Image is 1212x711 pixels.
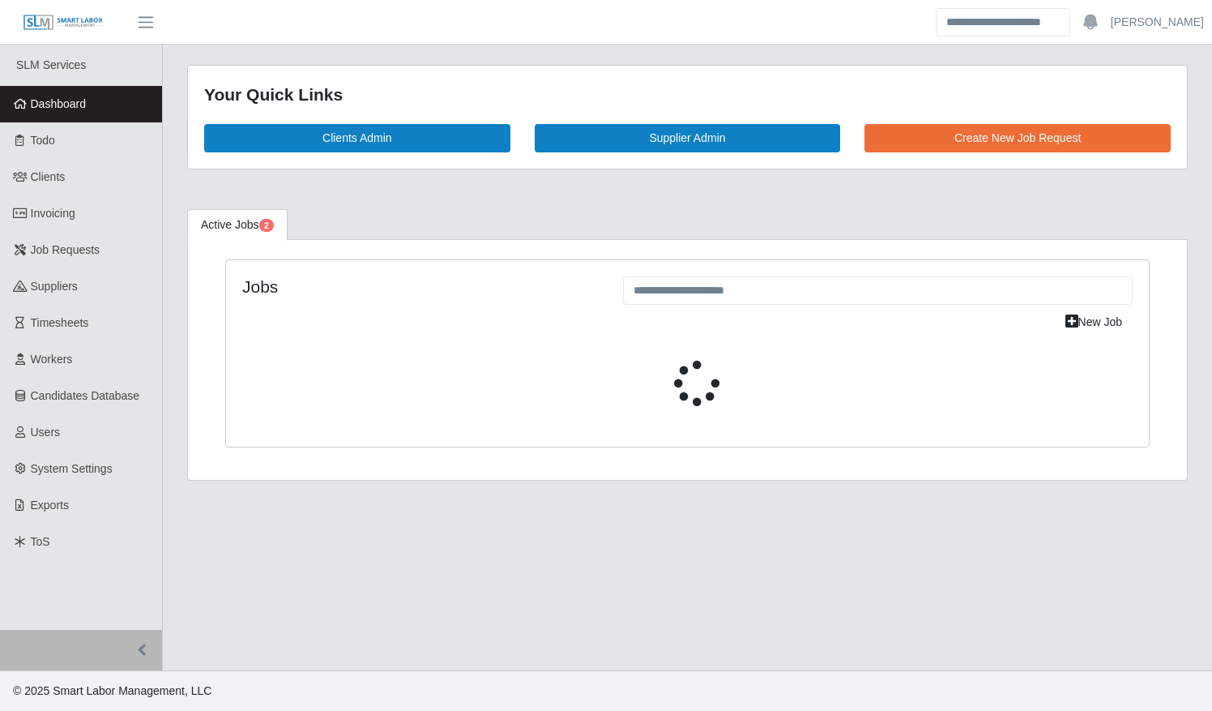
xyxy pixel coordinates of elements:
a: [PERSON_NAME] [1111,14,1204,31]
span: Job Requests [31,243,100,256]
span: SLM Services [16,58,86,71]
span: Timesheets [31,316,89,329]
h4: Jobs [242,276,599,297]
div: Your Quick Links [204,82,1171,108]
span: Exports [31,499,69,512]
a: Create New Job Request [864,124,1171,152]
span: Pending Jobs [259,219,274,232]
a: Active Jobs [187,209,288,241]
span: Clients [31,170,66,183]
span: Workers [31,353,73,366]
span: Todo [31,134,55,147]
a: Clients Admin [204,124,510,152]
a: New Job [1055,308,1133,336]
img: SLM Logo [23,14,104,32]
span: Candidates Database [31,389,140,402]
span: Suppliers [31,280,78,293]
span: Dashboard [31,97,87,110]
span: ToS [31,535,50,548]
span: © 2025 Smart Labor Management, LLC [13,684,211,697]
span: Users [31,426,61,439]
a: Supplier Admin [535,124,841,152]
span: Invoicing [31,207,75,220]
input: Search [936,8,1070,36]
span: System Settings [31,462,113,475]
